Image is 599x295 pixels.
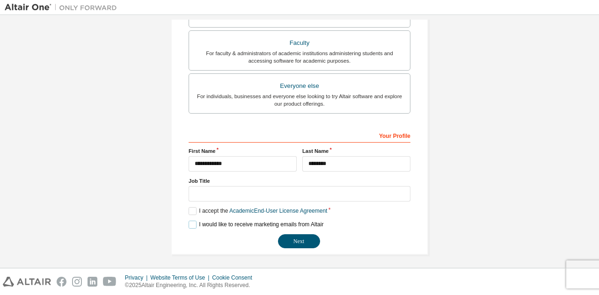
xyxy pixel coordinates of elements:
a: Academic End-User License Agreement [229,208,327,214]
label: First Name [189,147,297,155]
img: instagram.svg [72,277,82,287]
button: Next [278,234,320,248]
img: youtube.svg [103,277,117,287]
div: Everyone else [195,79,404,93]
img: Altair One [5,3,122,12]
img: altair_logo.svg [3,277,51,287]
div: For individuals, businesses and everyone else looking to try Altair software and explore our prod... [195,93,404,108]
p: © 2025 Altair Engineering, Inc. All Rights Reserved. [125,281,258,289]
label: I accept the [189,207,327,215]
div: Your Profile [189,128,410,143]
div: Website Terms of Use [150,274,212,281]
div: For faculty & administrators of academic institutions administering students and accessing softwa... [195,50,404,65]
div: Faculty [195,36,404,50]
label: Job Title [189,177,410,185]
img: linkedin.svg [88,277,97,287]
div: Cookie Consent [212,274,257,281]
label: Last Name [302,147,410,155]
label: I would like to receive marketing emails from Altair [189,221,323,229]
img: facebook.svg [57,277,66,287]
div: Privacy [125,274,150,281]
